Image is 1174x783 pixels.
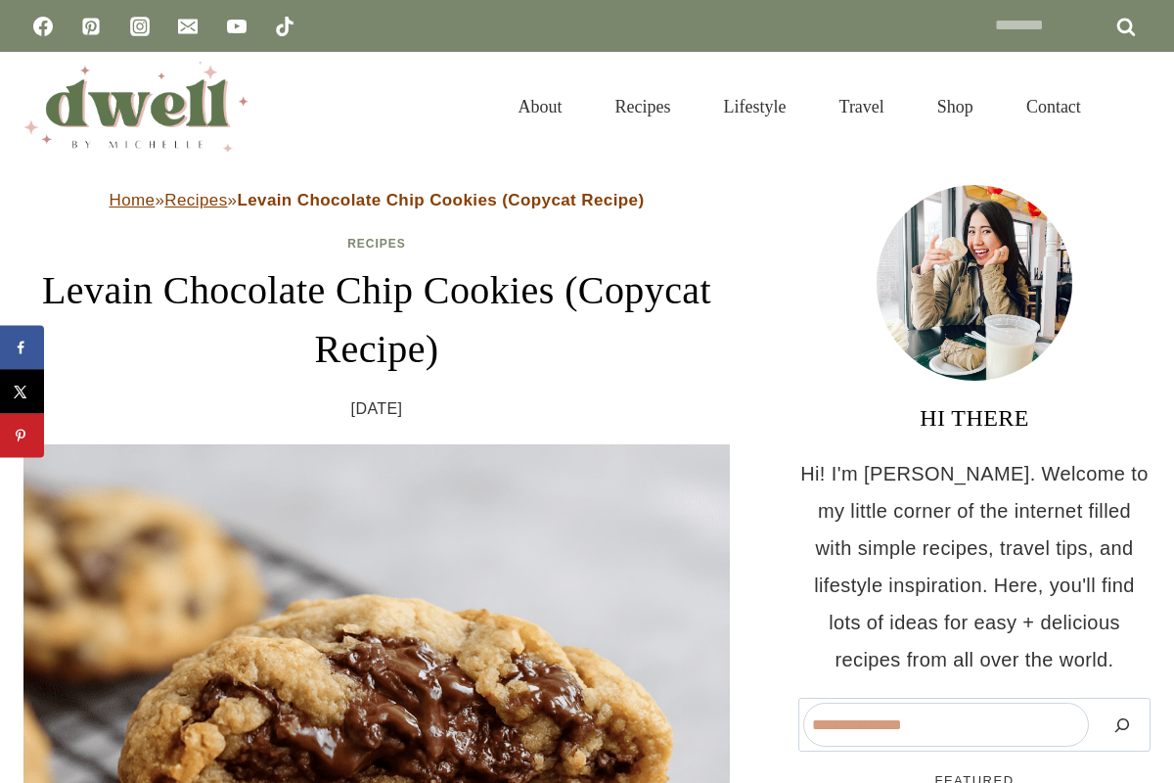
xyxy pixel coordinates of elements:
[698,72,813,141] a: Lifestyle
[120,7,159,46] a: Instagram
[23,7,63,46] a: Facebook
[813,72,911,141] a: Travel
[798,455,1151,678] p: Hi! I'm [PERSON_NAME]. Welcome to my little corner of the internet filled with simple recipes, tr...
[23,62,248,152] img: DWELL by michelle
[110,191,645,209] span: » »
[217,7,256,46] a: YouTube
[110,191,156,209] a: Home
[1117,90,1151,123] button: View Search Form
[23,261,730,379] h1: Levain Chocolate Chip Cookies (Copycat Recipe)
[1000,72,1107,141] a: Contact
[71,7,111,46] a: Pinterest
[164,191,227,209] a: Recipes
[351,394,403,424] time: [DATE]
[347,237,406,251] a: Recipes
[911,72,1000,141] a: Shop
[589,72,698,141] a: Recipes
[168,7,207,46] a: Email
[492,72,589,141] a: About
[1099,703,1146,747] button: Search
[798,400,1151,436] h3: HI THERE
[492,72,1107,141] nav: Primary Navigation
[237,191,644,209] strong: Levain Chocolate Chip Cookies (Copycat Recipe)
[265,7,304,46] a: TikTok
